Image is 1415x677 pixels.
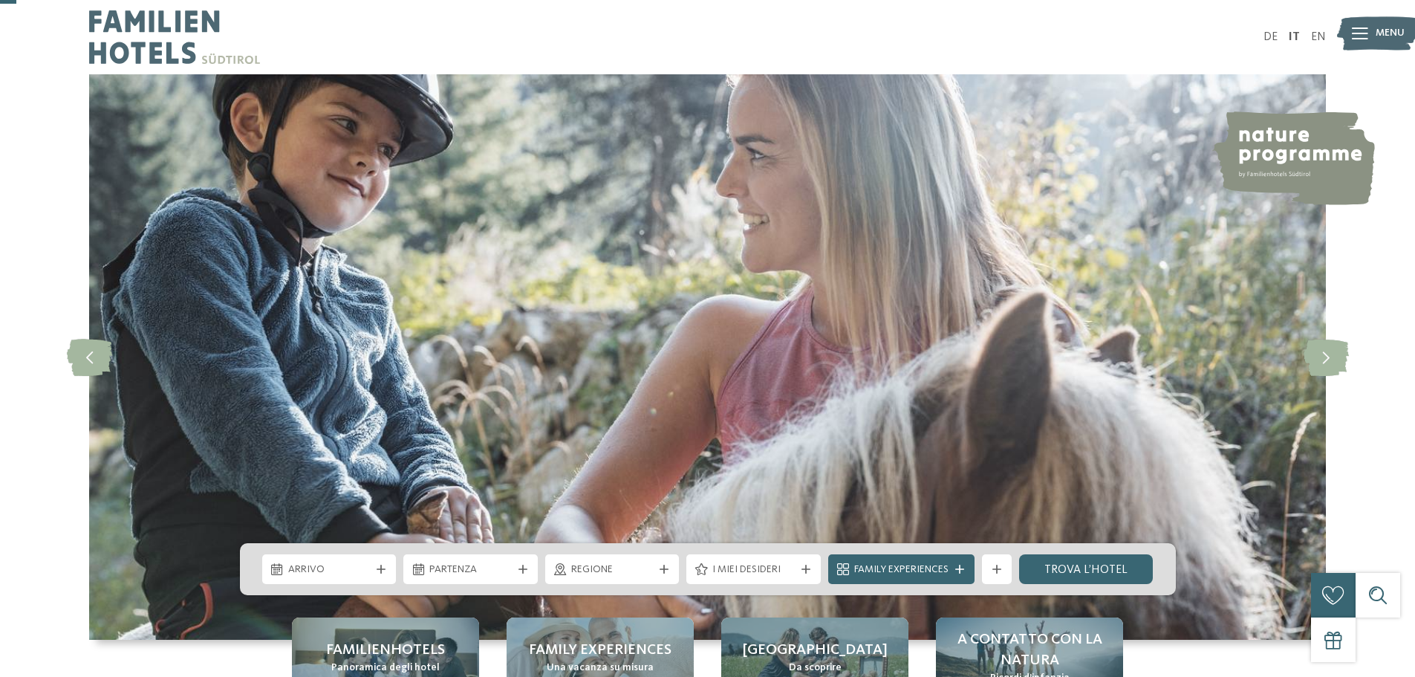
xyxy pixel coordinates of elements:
span: Partenza [429,563,512,577]
a: DE [1263,31,1278,43]
span: Regione [571,563,654,577]
span: Family Experiences [854,563,949,577]
span: [GEOGRAPHIC_DATA] [743,640,888,661]
span: Panoramica degli hotel [331,661,440,676]
span: Family experiences [529,640,671,661]
span: Menu [1376,26,1405,41]
a: IT [1289,31,1300,43]
a: trova l’hotel [1019,554,1154,584]
span: A contatto con la natura [951,629,1108,671]
span: Da scoprire [789,661,842,676]
span: Una vacanza su misura [547,661,654,676]
img: nature programme by Familienhotels Südtirol [1211,111,1375,205]
span: I miei desideri [712,563,795,577]
span: Arrivo [288,563,371,577]
img: Family hotel Alto Adige: the happy family places! [89,74,1326,640]
a: EN [1311,31,1326,43]
span: Familienhotels [326,640,445,661]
